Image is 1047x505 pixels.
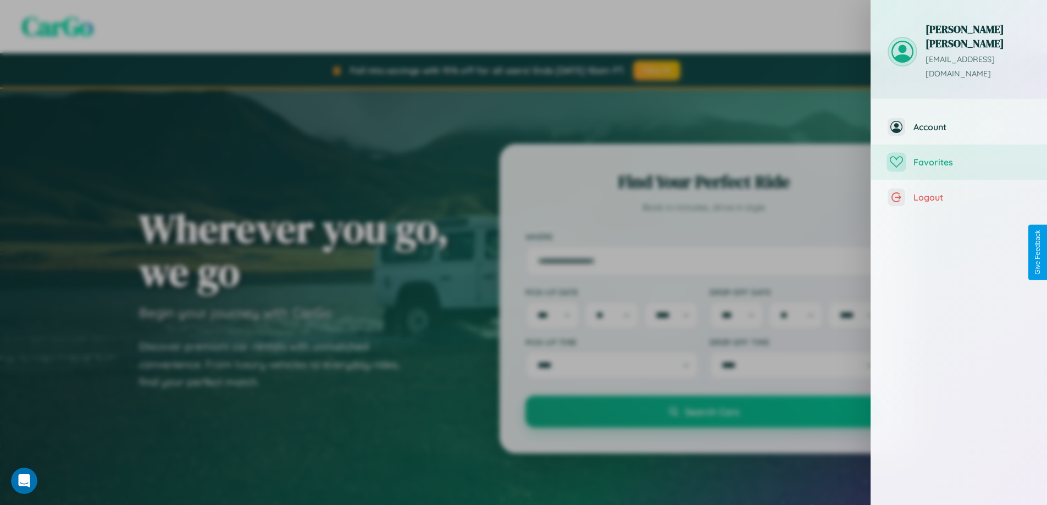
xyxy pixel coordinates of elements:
[11,468,37,494] iframe: Intercom live chat
[871,145,1047,180] button: Favorites
[913,121,1031,132] span: Account
[926,53,1031,81] p: [EMAIL_ADDRESS][DOMAIN_NAME]
[1034,230,1042,275] div: Give Feedback
[926,22,1031,51] h3: [PERSON_NAME] [PERSON_NAME]
[913,192,1031,203] span: Logout
[913,157,1031,168] span: Favorites
[871,109,1047,145] button: Account
[871,180,1047,215] button: Logout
